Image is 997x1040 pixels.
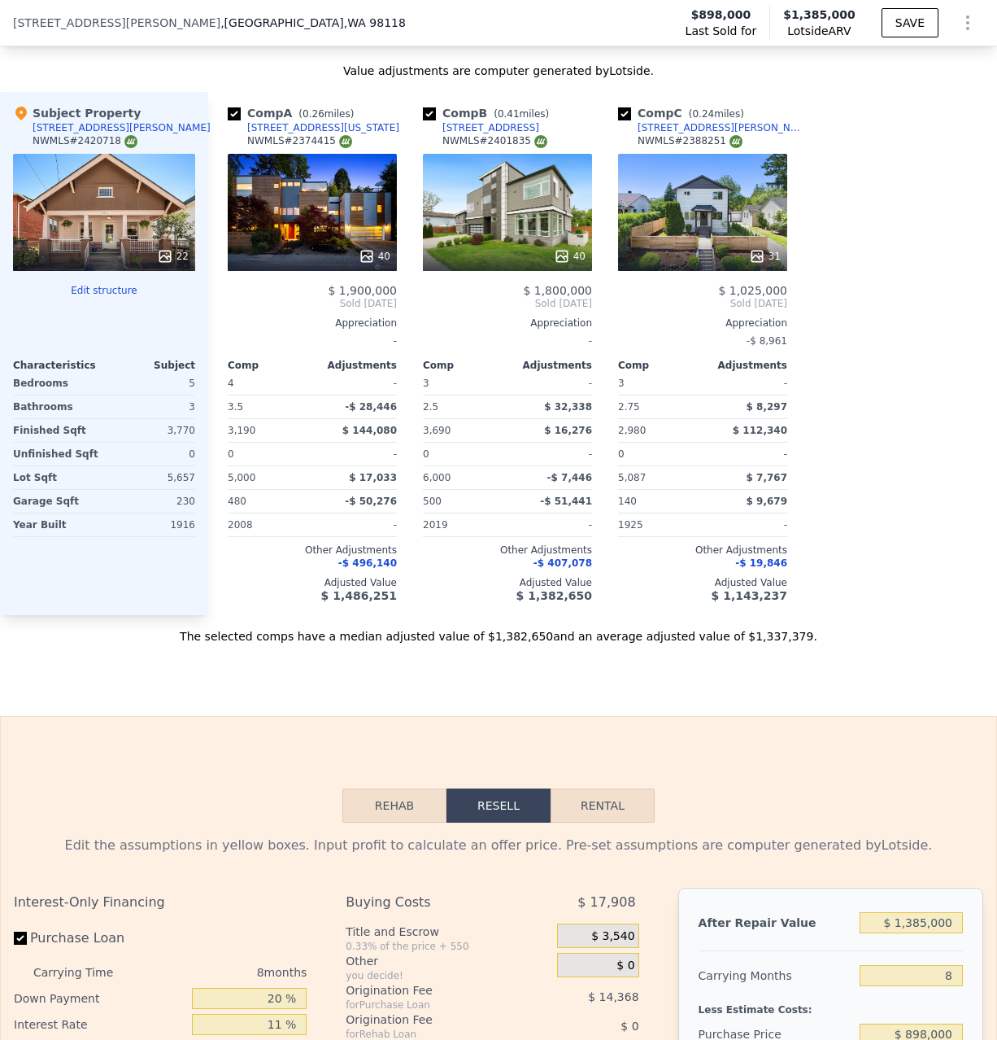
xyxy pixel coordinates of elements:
a: [STREET_ADDRESS][PERSON_NAME] [618,121,807,134]
span: [STREET_ADDRESS][PERSON_NAME] [13,15,220,31]
span: Lotside ARV [783,23,856,39]
div: - [706,372,787,395]
div: Other Adjustments [423,544,592,557]
span: $ 3,540 [591,929,634,944]
div: 31 [749,248,781,264]
div: Less Estimate Costs: [699,990,963,1020]
div: 2.5 [423,395,504,418]
div: Comp [618,359,703,372]
div: Interest Rate [14,1012,185,1038]
span: $ 112,340 [733,425,787,436]
img: NWMLS Logo [339,135,352,148]
span: $ 7,767 [747,472,787,483]
div: 0.33% of the price + 550 [346,940,551,953]
div: NWMLS # 2388251 [638,134,742,148]
button: Rental [551,789,655,823]
div: Comp B [423,105,555,121]
span: $1,385,000 [783,8,856,21]
div: Adjusted Value [228,576,397,589]
div: NWMLS # 2420718 [33,134,137,148]
div: Subject Property [13,105,141,121]
div: Characteristics [13,359,104,372]
span: 0 [423,448,429,460]
div: - [316,372,397,395]
div: NWMLS # 2401835 [442,134,547,148]
div: 40 [359,248,390,264]
div: [STREET_ADDRESS][PERSON_NAME] [638,121,807,134]
div: - [706,443,787,465]
div: Subject [104,359,195,372]
a: [STREET_ADDRESS][US_STATE] [228,121,399,134]
span: Sold [DATE] [618,297,787,310]
div: Carrying Time [33,959,133,985]
button: Resell [446,789,551,823]
div: 8 months [140,959,307,985]
div: [STREET_ADDRESS][US_STATE] [247,121,399,134]
div: After Repair Value [699,908,853,937]
button: Rehab [342,789,446,823]
span: 0 [618,448,625,460]
span: 480 [228,496,246,507]
span: 5,087 [618,472,646,483]
span: $ 16,276 [544,425,592,436]
div: 3 [107,395,195,418]
div: 5,657 [107,466,195,489]
div: Origination Fee [346,982,517,998]
span: Sold [DATE] [228,297,397,310]
div: Origination Fee [346,1012,517,1028]
button: SAVE [882,8,938,37]
span: $ 17,033 [349,472,397,483]
div: [STREET_ADDRESS][PERSON_NAME] [33,121,211,134]
span: 3 [618,378,625,389]
div: NWMLS # 2374415 [247,134,352,148]
div: 2.75 [618,395,699,418]
div: Other Adjustments [228,544,397,557]
div: - [316,443,397,465]
span: $ 1,382,650 [516,589,592,602]
span: 6,000 [423,472,451,483]
span: -$ 28,446 [345,401,397,413]
div: Other Adjustments [618,544,787,557]
div: Comp [423,359,507,372]
div: Comp C [618,105,751,121]
div: - [228,330,397,352]
span: $ 14,368 [588,990,638,1003]
div: Appreciation [228,317,397,330]
div: Down Payment [14,985,185,1012]
span: $ 9,679 [747,496,787,507]
img: NWMLS Logo [534,135,547,148]
div: Adjusted Value [618,576,787,589]
label: Purchase Loan [14,924,185,953]
div: Garage Sqft [13,490,101,513]
div: 5 [107,372,195,395]
div: - [316,513,397,536]
div: Adjustments [703,359,787,372]
span: 3,690 [423,425,451,436]
div: 1916 [107,513,195,536]
button: Edit structure [13,284,195,297]
span: $ 17,908 [577,888,635,917]
div: Title and Escrow [346,924,551,940]
div: 22 [157,248,189,264]
span: 2,980 [618,425,646,436]
div: 40 [554,248,586,264]
span: Last Sold for [686,23,757,39]
span: ( miles) [487,108,555,120]
div: for Purchase Loan [346,998,517,1012]
div: Appreciation [618,317,787,330]
span: $ 1,143,237 [712,589,787,602]
div: 3.5 [228,395,309,418]
span: -$ 496,140 [338,557,397,569]
span: $ 8,297 [747,401,787,413]
span: 4 [228,378,234,389]
div: Comp [228,359,312,372]
div: Comp A [228,105,360,121]
span: 0.26 [303,108,324,120]
button: Show Options [951,7,984,39]
span: 140 [618,496,637,507]
span: -$ 51,441 [540,496,592,507]
div: [STREET_ADDRESS] [442,121,539,134]
div: Edit the assumptions in yellow boxes. Input profit to calculate an offer price. Pre-set assumptio... [14,836,983,855]
img: NWMLS Logo [729,135,742,148]
div: - [706,513,787,536]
